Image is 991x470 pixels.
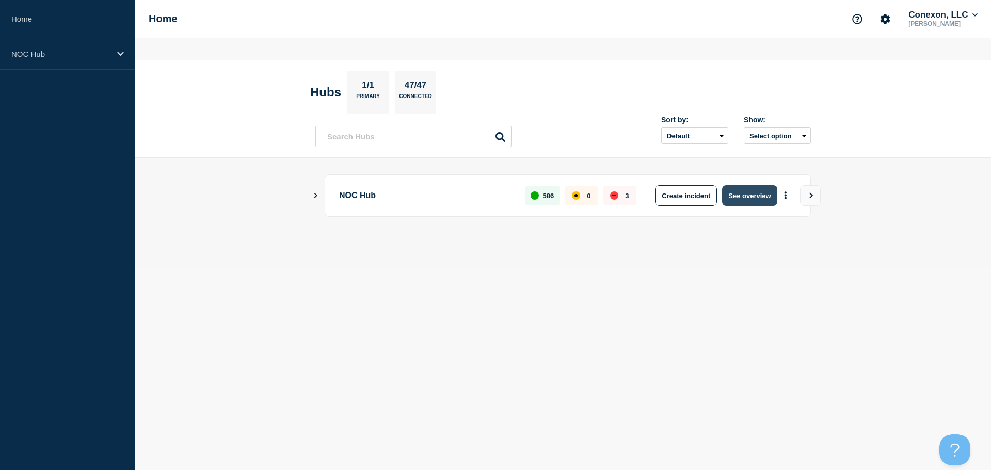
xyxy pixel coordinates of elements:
p: Connected [399,93,431,104]
button: Show Connected Hubs [313,192,318,200]
button: View [800,185,821,206]
button: Account settings [874,8,896,30]
button: See overview [722,185,777,206]
p: 0 [587,192,590,200]
input: Search Hubs [315,126,512,147]
button: Create incident [655,185,717,206]
button: Support [846,8,868,30]
div: down [610,191,618,200]
div: up [531,191,539,200]
div: Sort by: [661,116,728,124]
div: affected [572,191,580,200]
p: NOC Hub [11,50,110,58]
p: 1/1 [358,80,378,93]
button: More actions [779,186,792,205]
p: 47/47 [401,80,430,93]
h1: Home [149,13,178,25]
p: NOC Hub [339,185,513,206]
p: 3 [625,192,629,200]
p: Primary [356,93,380,104]
p: [PERSON_NAME] [906,20,980,27]
button: Conexon, LLC [906,10,980,20]
button: Select option [744,127,811,144]
select: Sort by [661,127,728,144]
p: 586 [543,192,554,200]
div: Show: [744,116,811,124]
iframe: Help Scout Beacon - Open [939,434,970,465]
h2: Hubs [310,85,341,100]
